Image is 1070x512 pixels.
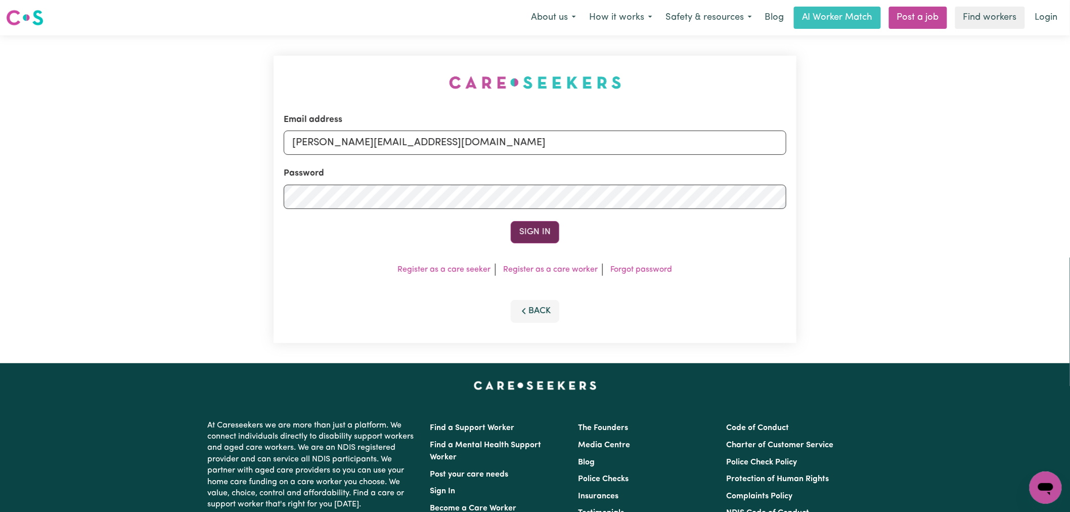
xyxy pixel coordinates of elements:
[759,7,790,29] a: Blog
[1029,7,1064,29] a: Login
[284,113,342,126] label: Email address
[578,475,629,483] a: Police Checks
[727,475,829,483] a: Protection of Human Rights
[284,131,786,155] input: Email address
[727,441,834,449] a: Charter of Customer Service
[6,9,43,27] img: Careseekers logo
[511,221,559,243] button: Sign In
[578,424,628,432] a: The Founders
[430,441,541,461] a: Find a Mental Health Support Worker
[430,487,455,495] a: Sign In
[474,381,597,390] a: Careseekers home page
[578,492,618,500] a: Insurances
[430,471,508,479] a: Post your care needs
[727,492,793,500] a: Complaints Policy
[611,266,673,274] a: Forgot password
[504,266,598,274] a: Register as a care worker
[727,458,797,466] a: Police Check Policy
[398,266,491,274] a: Register as a care seeker
[1030,472,1062,504] iframe: Button to launch messaging window
[889,7,947,29] a: Post a job
[511,300,559,322] button: Back
[659,7,759,28] button: Safety & resources
[727,424,789,432] a: Code of Conduct
[955,7,1025,29] a: Find workers
[6,6,43,29] a: Careseekers logo
[794,7,881,29] a: AI Worker Match
[578,441,630,449] a: Media Centre
[578,458,595,466] a: Blog
[524,7,583,28] button: About us
[284,167,324,180] label: Password
[583,7,659,28] button: How it works
[430,424,514,432] a: Find a Support Worker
